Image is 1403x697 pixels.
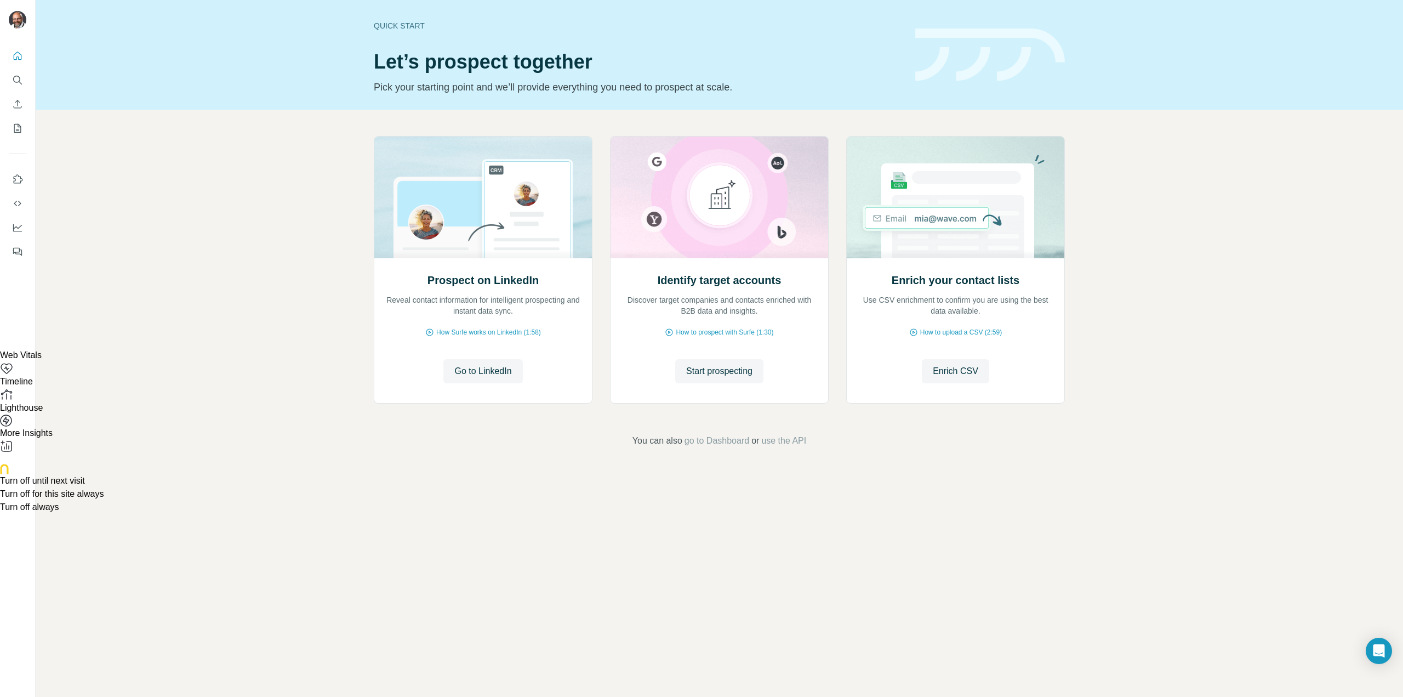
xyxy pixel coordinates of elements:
[658,273,782,288] h2: Identify target accounts
[922,359,989,383] button: Enrich CSV
[374,137,592,258] img: Prospect on LinkedIn
[427,273,539,288] h2: Prospect on LinkedIn
[686,365,752,378] span: Start prospecting
[610,137,829,258] img: Identify target accounts
[915,29,1065,82] img: banner
[676,327,773,337] span: How to prospect with Surfe (1:30)
[933,365,978,378] span: Enrich CSV
[454,365,511,378] span: Go to LinkedIn
[675,359,763,383] button: Start prospecting
[9,242,26,262] button: Feedback
[436,327,541,337] span: How Surfe works on LinkedIn (1:58)
[374,51,902,73] h1: Let’s prospect together
[920,327,1002,337] span: How to upload a CSV (2:59)
[9,194,26,213] button: Use Surfe API
[751,434,759,447] span: or
[1366,638,1392,664] div: Open Intercom Messenger
[761,434,806,447] button: use the API
[374,20,902,31] div: Quick start
[685,434,749,447] button: go to Dashboard
[892,273,1019,288] h2: Enrich your contact lists
[9,70,26,90] button: Search
[374,80,902,95] p: Pick your starting point and we’ll provide everything you need to prospect at scale.
[632,434,682,447] span: You can also
[385,294,581,316] p: Reveal contact information for intelligent prospecting and instant data sync.
[9,118,26,138] button: My lists
[846,137,1065,258] img: Enrich your contact lists
[9,218,26,237] button: Dashboard
[9,11,26,29] img: Avatar
[443,359,522,383] button: Go to LinkedIn
[621,294,817,316] p: Discover target companies and contacts enriched with B2B data and insights.
[858,294,1053,316] p: Use CSV enrichment to confirm you are using the best data available.
[9,46,26,66] button: Quick start
[9,94,26,114] button: Enrich CSV
[9,169,26,189] button: Use Surfe on LinkedIn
